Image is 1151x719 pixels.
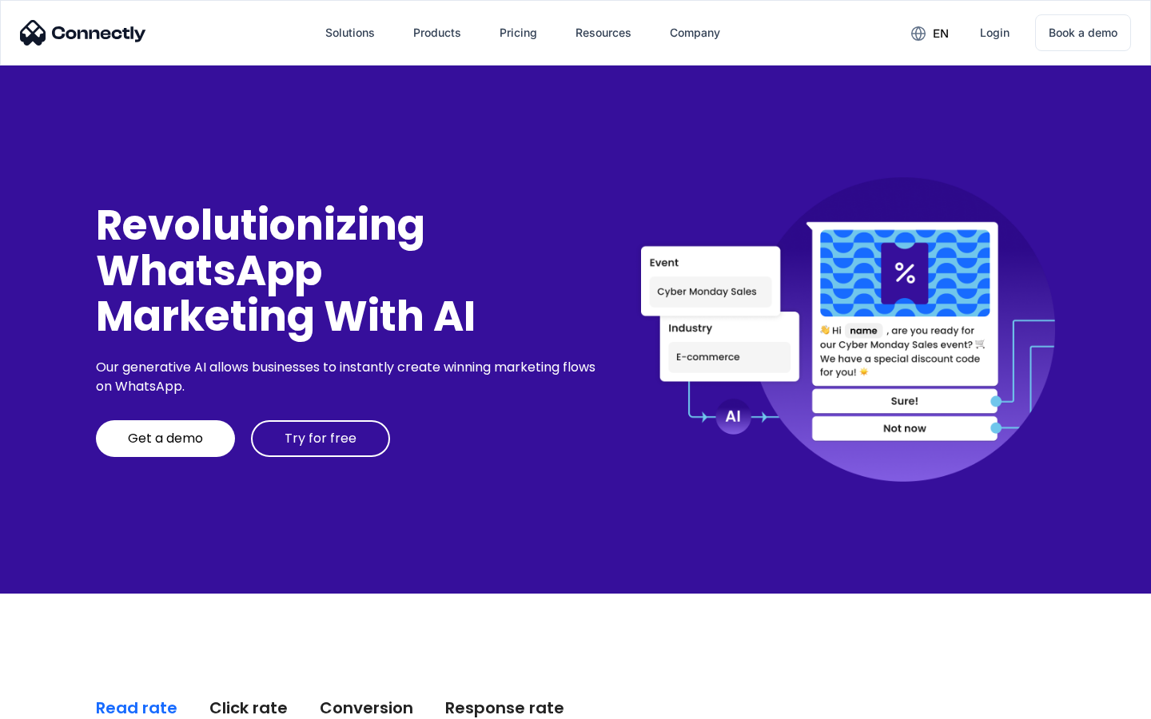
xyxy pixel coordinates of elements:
div: Click rate [209,697,288,719]
div: Resources [575,22,631,44]
div: Login [980,22,1010,44]
div: Get a demo [128,431,203,447]
div: Pricing [500,22,537,44]
div: Our generative AI allows businesses to instantly create winning marketing flows on WhatsApp. [96,358,601,396]
div: Revolutionizing WhatsApp Marketing With AI [96,202,601,340]
div: Conversion [320,697,413,719]
div: Response rate [445,697,564,719]
div: Solutions [325,22,375,44]
a: Pricing [487,14,550,52]
div: en [933,22,949,45]
a: Try for free [251,420,390,457]
a: Book a demo [1035,14,1131,51]
div: Read rate [96,697,177,719]
div: Company [670,22,720,44]
img: Connectly Logo [20,20,146,46]
div: Try for free [285,431,356,447]
div: Products [413,22,461,44]
a: Get a demo [96,420,235,457]
a: Login [967,14,1022,52]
